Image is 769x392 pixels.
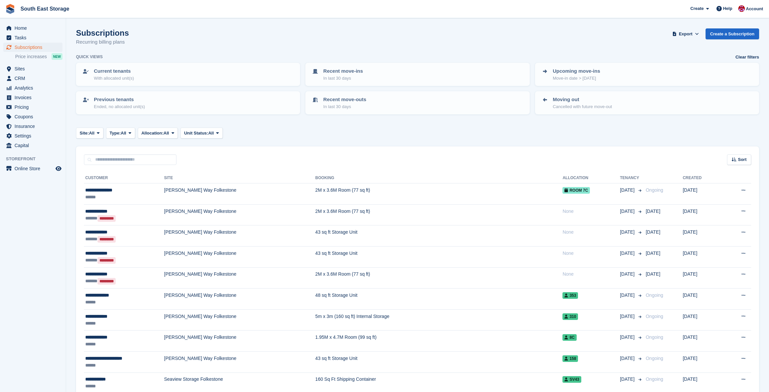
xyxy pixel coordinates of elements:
span: [DATE] [646,251,660,256]
td: 48 sq ft Storage Unit [315,289,562,310]
td: [PERSON_NAME] Way Folkestone [164,331,316,352]
span: [DATE] [620,208,636,215]
span: Price increases [15,54,47,60]
p: In last 30 days [323,75,363,82]
span: Ongoing [646,356,663,361]
span: Tasks [15,33,54,42]
td: [PERSON_NAME] Way Folkestone [164,183,316,205]
a: Upcoming move-ins Move-in date > [DATE] [536,63,758,85]
a: Current tenants With allocated unit(s) [77,63,299,85]
div: None [562,229,620,236]
span: Ongoing [646,293,663,298]
span: Storefront [6,156,66,162]
td: 43 sq ft Storage Unit [315,351,562,372]
a: menu [3,83,62,93]
th: Tenancy [620,173,643,183]
a: Clear filters [735,54,759,60]
p: Move-in date > [DATE] [553,75,600,82]
span: 353 [562,292,578,299]
a: menu [3,93,62,102]
span: [DATE] [646,209,660,214]
p: Upcoming move-ins [553,67,600,75]
span: Ongoing [646,187,663,193]
td: [DATE] [683,204,722,225]
span: Ongoing [646,334,663,340]
span: Sites [15,64,54,73]
p: Recent move-ins [323,67,363,75]
a: menu [3,74,62,83]
h1: Subscriptions [76,28,129,37]
td: 1.95M x 4.7M Room (99 sq ft) [315,331,562,352]
span: [DATE] [620,334,636,341]
p: With allocated unit(s) [94,75,134,82]
p: In last 30 days [323,103,366,110]
td: [DATE] [683,309,722,331]
a: Recent move-ins In last 30 days [306,63,529,85]
span: Home [15,23,54,33]
td: [DATE] [683,331,722,352]
td: [PERSON_NAME] Way Folkestone [164,267,316,289]
span: [DATE] [620,292,636,299]
td: [PERSON_NAME] Way Folkestone [164,246,316,267]
span: Subscriptions [15,43,54,52]
a: Price increases NEW [15,53,62,60]
a: South East Storage [18,3,72,14]
span: [DATE] [620,313,636,320]
td: 2M x 3.6M Room (77 sq ft) [315,204,562,225]
td: 43 sq ft Storage Unit [315,225,562,247]
span: Invoices [15,93,54,102]
p: Current tenants [94,67,134,75]
button: Site: All [76,128,103,138]
a: menu [3,23,62,33]
a: menu [3,64,62,73]
div: None [562,271,620,278]
span: All [208,130,214,137]
span: Ongoing [646,376,663,382]
span: [DATE] [620,250,636,257]
span: Pricing [15,102,54,112]
span: Room 7c [562,187,590,194]
td: [DATE] [683,289,722,310]
span: Help [723,5,732,12]
span: SV43 [562,376,581,383]
a: Recent move-outs In last 30 days [306,92,529,114]
a: Create a Subscription [706,28,759,39]
span: Type: [110,130,121,137]
span: [DATE] [620,187,636,194]
th: Booking [315,173,562,183]
p: Cancelled with future move-out [553,103,612,110]
a: menu [3,131,62,140]
td: 2M x 3.6M Room (77 sq ft) [315,183,562,205]
td: [PERSON_NAME] Way Folkestone [164,351,316,372]
th: Allocation [562,173,620,183]
span: Unit Status: [184,130,208,137]
span: Online Store [15,164,54,173]
th: Customer [84,173,164,183]
div: NEW [52,53,62,60]
th: Site [164,173,316,183]
h6: Quick views [76,54,103,60]
span: Sort [738,156,747,163]
span: Analytics [15,83,54,93]
span: [DATE] [646,271,660,277]
span: 8C [562,334,576,341]
a: menu [3,102,62,112]
td: 2M x 3.6M Room (77 sq ft) [315,267,562,289]
span: 158 [562,355,578,362]
span: All [121,130,126,137]
button: Unit Status: All [180,128,222,138]
a: menu [3,112,62,121]
span: [DATE] [620,271,636,278]
td: [DATE] [683,267,722,289]
td: [PERSON_NAME] Way Folkestone [164,309,316,331]
div: None [562,208,620,215]
td: [DATE] [683,183,722,205]
p: Recurring billing plans [76,38,129,46]
span: All [89,130,95,137]
td: [DATE] [683,225,722,247]
td: [PERSON_NAME] Way Folkestone [164,225,316,247]
span: Settings [15,131,54,140]
span: [DATE] [620,376,636,383]
span: Ongoing [646,314,663,319]
p: Previous tenants [94,96,145,103]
